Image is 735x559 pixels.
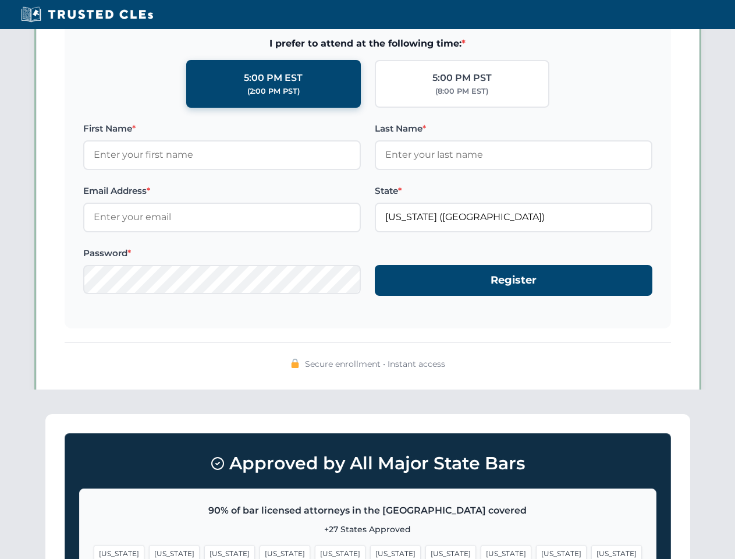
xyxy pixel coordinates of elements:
[83,36,652,51] span: I prefer to attend at the following time:
[247,86,300,97] div: (2:00 PM PST)
[83,122,361,136] label: First Name
[432,70,492,86] div: 5:00 PM PST
[83,140,361,169] input: Enter your first name
[83,246,361,260] label: Password
[94,503,642,518] p: 90% of bar licensed attorneys in the [GEOGRAPHIC_DATA] covered
[290,359,300,368] img: 🔒
[83,203,361,232] input: Enter your email
[17,6,157,23] img: Trusted CLEs
[375,140,652,169] input: Enter your last name
[305,358,445,370] span: Secure enrollment • Instant access
[435,86,488,97] div: (8:00 PM EST)
[375,203,652,232] input: Florida (FL)
[375,265,652,296] button: Register
[94,523,642,536] p: +27 States Approved
[375,184,652,198] label: State
[244,70,303,86] div: 5:00 PM EST
[79,448,656,479] h3: Approved by All Major State Bars
[83,184,361,198] label: Email Address
[375,122,652,136] label: Last Name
